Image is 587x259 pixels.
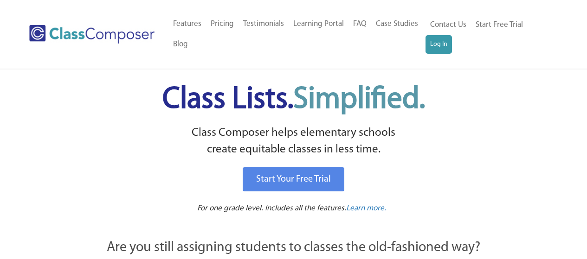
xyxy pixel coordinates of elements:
[162,85,425,115] span: Class Lists.
[289,14,348,34] a: Learning Portal
[57,238,530,258] p: Are you still assigning students to classes the old-fashioned way?
[426,35,452,54] a: Log In
[293,85,425,115] span: Simplified.
[346,204,386,212] span: Learn more.
[348,14,371,34] a: FAQ
[56,125,532,158] p: Class Composer helps elementary schools create equitable classes in less time.
[168,34,193,55] a: Blog
[239,14,289,34] a: Testimonials
[426,15,471,35] a: Contact Us
[197,204,346,212] span: For one grade level. Includes all the features.
[256,175,331,184] span: Start Your Free Trial
[168,14,206,34] a: Features
[206,14,239,34] a: Pricing
[346,203,386,215] a: Learn more.
[168,14,426,55] nav: Header Menu
[471,15,528,36] a: Start Free Trial
[243,167,344,191] a: Start Your Free Trial
[371,14,423,34] a: Case Studies
[29,25,155,44] img: Class Composer
[426,15,551,54] nav: Header Menu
